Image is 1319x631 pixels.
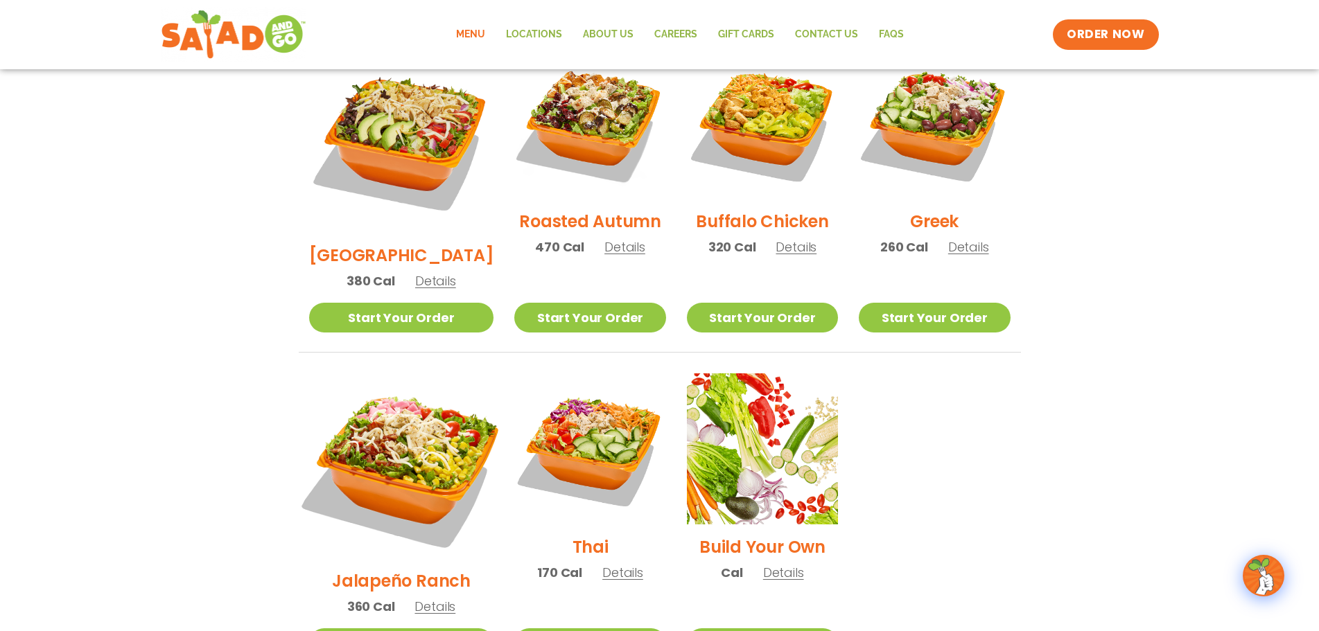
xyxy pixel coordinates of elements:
span: 380 Cal [347,272,395,290]
img: Product photo for Greek Salad [859,48,1010,199]
span: Details [415,272,456,290]
img: Product photo for Roasted Autumn Salad [514,48,665,199]
h2: Jalapeño Ranch [332,569,471,593]
a: Start Your Order [309,303,494,332]
a: Contact Us [785,19,868,51]
img: Product photo for Build Your Own [687,373,838,524]
span: Cal [721,563,742,582]
span: 170 Cal [537,563,582,582]
span: 320 Cal [708,238,756,256]
span: Details [763,564,804,581]
h2: Roasted Autumn [519,209,661,233]
img: Product photo for Thai Salad [514,373,665,524]
span: 260 Cal [880,238,928,256]
span: 360 Cal [347,597,395,616]
a: Careers [644,19,708,51]
nav: Menu [446,19,914,51]
h2: Thai [573,535,609,559]
img: new-SAG-logo-768×292 [161,7,307,62]
img: Product photo for Buffalo Chicken Salad [687,48,838,199]
img: wpChatIcon [1244,556,1283,595]
span: ORDER NOW [1067,26,1144,43]
span: Details [604,238,645,256]
span: Details [948,238,989,256]
a: Start Your Order [687,303,838,332]
a: FAQs [868,19,914,51]
h2: Build Your Own [699,535,826,559]
span: Details [602,564,643,581]
h2: Buffalo Chicken [696,209,828,233]
img: Product photo for Jalapeño Ranch Salad [292,357,509,574]
span: Details [776,238,816,256]
span: Details [414,598,455,615]
a: GIFT CARDS [708,19,785,51]
a: Menu [446,19,496,51]
a: Start Your Order [514,303,665,332]
a: Locations [496,19,573,51]
a: Start Your Order [859,303,1010,332]
h2: Greek [910,209,959,233]
img: Product photo for BBQ Ranch Salad [309,48,494,233]
h2: [GEOGRAPHIC_DATA] [309,243,494,267]
a: About Us [573,19,644,51]
span: 470 Cal [535,238,584,256]
a: ORDER NOW [1053,19,1158,50]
